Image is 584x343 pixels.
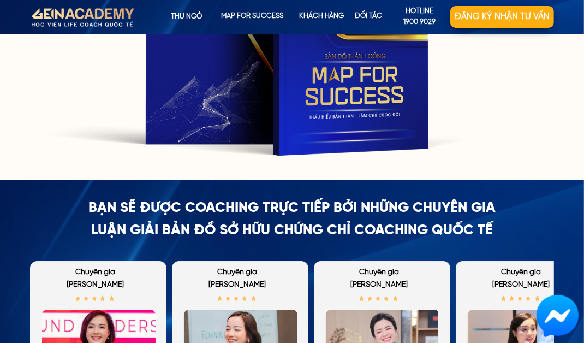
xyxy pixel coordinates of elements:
p: map for success [220,6,284,28]
h5: Chuyên gia [PERSON_NAME] [334,267,425,291]
p: KHÁCH HÀNG [295,6,348,28]
p: hotline 1900 9029 [389,6,450,29]
p: Đăng ký nhận tư vấn [450,6,554,28]
h5: Chuyên gia [PERSON_NAME] [476,267,567,291]
p: Thư ngỏ [153,6,220,28]
h5: Chuyên gia [PERSON_NAME] [50,267,141,291]
h5: Chuyên gia [PERSON_NAME] [192,267,283,291]
a: hotline1900 9029 [389,6,450,28]
p: Đối tác [344,6,394,28]
h2: BẠN SẼ ĐƯỢC COACHING TRỰC TIẾP BỞI những CHUYÊN GIA LUẬN GIẢI BẢN ĐỒ sở hữu chứng chỉ coaching qu... [82,197,502,243]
